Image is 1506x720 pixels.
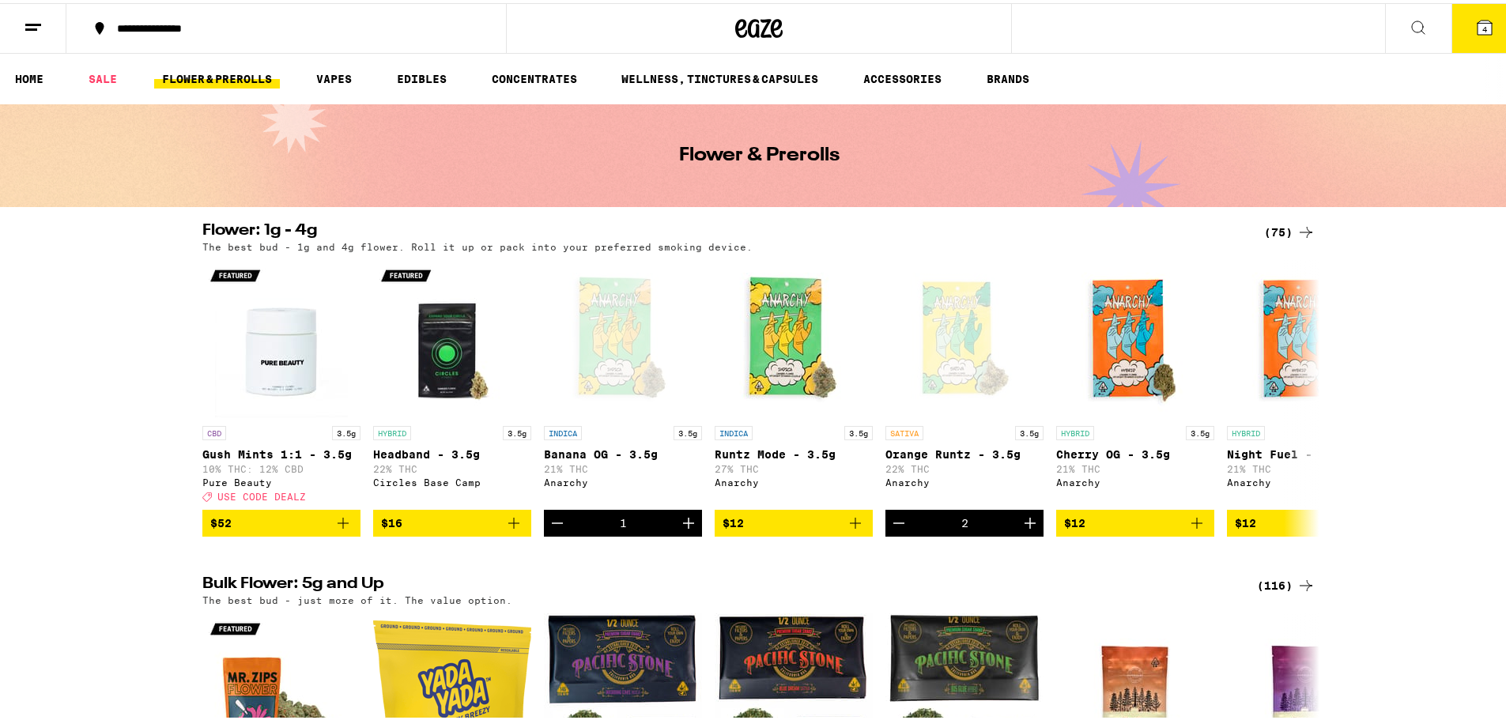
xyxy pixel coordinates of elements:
p: 21% THC [1056,461,1214,471]
button: Add to bag [373,507,531,533]
h2: Bulk Flower: 5g and Up [202,573,1238,592]
span: Hi. Need any help? [9,11,114,24]
h2: Flower: 1g - 4g [202,220,1238,239]
h1: Flower & Prerolls [679,143,840,162]
p: Headband - 3.5g [373,445,531,458]
button: Add to bag [715,507,873,533]
p: The best bud - just more of it. The value option. [202,592,512,602]
span: 4 [1482,21,1487,31]
p: 10% THC: 12% CBD [202,461,360,471]
div: 2 [961,514,968,526]
p: Night Fuel - 3.5g [1227,445,1385,458]
a: VAPES [308,66,360,85]
p: INDICA [715,423,753,437]
p: HYBRID [1056,423,1094,437]
div: Anarchy [715,474,873,484]
p: 3.5g [674,423,702,437]
p: SATIVA [885,423,923,437]
button: Add to bag [1227,507,1385,533]
p: 27% THC [715,461,873,471]
div: 1 [620,514,627,526]
p: 3.5g [332,423,360,437]
a: WELLNESS, TINCTURES & CAPSULES [613,66,826,85]
p: The best bud - 1g and 4g flower. Roll it up or pack into your preferred smoking device. [202,239,753,249]
div: Pure Beauty [202,474,360,484]
div: Anarchy [885,474,1044,484]
a: (75) [1264,220,1315,239]
div: Anarchy [544,474,702,484]
p: Gush Mints 1:1 - 3.5g [202,445,360,458]
span: $12 [1064,514,1085,526]
button: Increment [1017,507,1044,533]
p: 3.5g [844,423,873,437]
span: $16 [381,514,402,526]
img: Anarchy - Night Fuel - 3.5g [1227,257,1385,415]
a: Open page for Headband - 3.5g from Circles Base Camp [373,257,531,507]
p: Cherry OG - 3.5g [1056,445,1214,458]
button: Add to bag [202,507,360,533]
a: Open page for Orange Runtz - 3.5g from Anarchy [885,257,1044,507]
a: Open page for Night Fuel - 3.5g from Anarchy [1227,257,1385,507]
img: Anarchy - Runtz Mode - 3.5g [715,257,873,415]
img: Pure Beauty - Gush Mints 1:1 - 3.5g [202,257,360,415]
p: HYBRID [1227,423,1265,437]
div: Circles Base Camp [373,474,531,484]
p: 22% THC [373,461,531,471]
button: Increment [675,507,702,533]
button: Redirect to URL [1,1,863,115]
a: FLOWER & PREROLLS [154,66,280,85]
a: Open page for Banana OG - 3.5g from Anarchy [544,257,702,507]
span: $52 [210,514,232,526]
a: (116) [1257,573,1315,592]
a: EDIBLES [389,66,455,85]
a: HOME [7,66,51,85]
button: Decrement [544,507,571,533]
p: INDICA [544,423,582,437]
a: SALE [81,66,125,85]
p: 3.5g [1186,423,1214,437]
div: Anarchy [1056,474,1214,484]
a: BRANDS [979,66,1037,85]
a: CONCENTRATES [484,66,585,85]
p: Orange Runtz - 3.5g [885,445,1044,458]
p: 21% THC [1227,461,1385,471]
a: Open page for Cherry OG - 3.5g from Anarchy [1056,257,1214,507]
p: 3.5g [1015,423,1044,437]
a: ACCESSORIES [855,66,949,85]
button: Decrement [885,507,912,533]
p: HYBRID [373,423,411,437]
a: Open page for Gush Mints 1:1 - 3.5g from Pure Beauty [202,257,360,507]
img: Anarchy - Cherry OG - 3.5g [1056,257,1214,415]
a: Open page for Runtz Mode - 3.5g from Anarchy [715,257,873,507]
span: $12 [723,514,744,526]
p: CBD [202,423,226,437]
p: 3.5g [503,423,531,437]
span: USE CODE DEALZ [217,488,306,499]
button: Add to bag [1056,507,1214,533]
p: Banana OG - 3.5g [544,445,702,458]
p: 22% THC [885,461,1044,471]
span: $12 [1235,514,1256,526]
p: Runtz Mode - 3.5g [715,445,873,458]
div: Anarchy [1227,474,1385,484]
p: 21% THC [544,461,702,471]
img: Circles Base Camp - Headband - 3.5g [373,257,531,415]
